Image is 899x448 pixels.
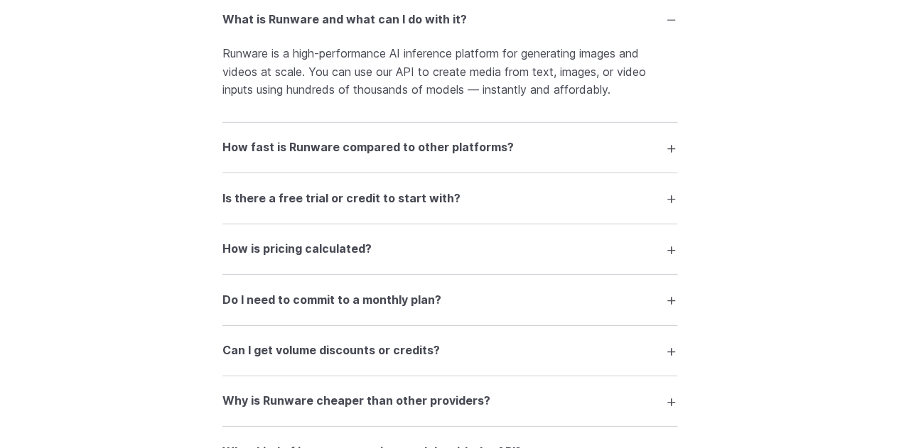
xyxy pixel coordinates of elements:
[222,392,490,410] h3: Why is Runware cheaper than other providers?
[222,291,441,310] h3: Do I need to commit to a monthly plan?
[222,286,677,313] summary: Do I need to commit to a monthly plan?
[222,388,677,415] summary: Why is Runware cheaper than other providers?
[222,11,467,29] h3: What is Runware and what can I do with it?
[222,45,677,99] p: Runware is a high-performance AI inference platform for generating images and videos at scale. Yo...
[222,236,677,263] summary: How is pricing calculated?
[222,190,461,208] h3: Is there a free trial or credit to start with?
[222,134,677,161] summary: How fast is Runware compared to other platforms?
[222,138,514,157] h3: How fast is Runware compared to other platforms?
[222,240,372,258] h3: How is pricing calculated?
[222,342,440,360] h3: Can I get volume discounts or credits?
[222,185,677,212] summary: Is there a free trial or credit to start with?
[222,337,677,364] summary: Can I get volume discounts or credits?
[222,6,677,33] summary: What is Runware and what can I do with it?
